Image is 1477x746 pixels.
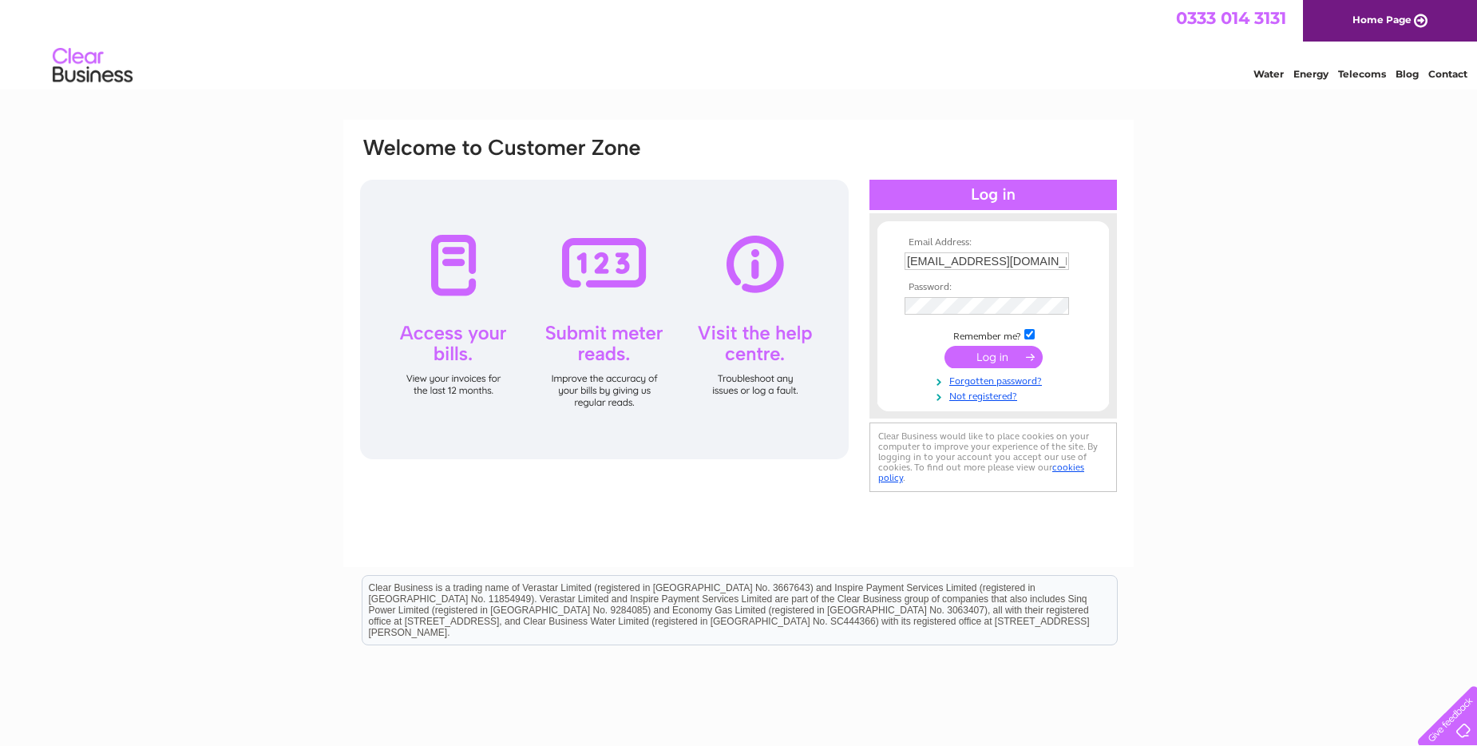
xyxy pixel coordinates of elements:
td: Remember me? [901,327,1086,343]
a: Contact [1428,68,1467,80]
a: Forgotten password? [905,372,1086,387]
a: 0333 014 3131 [1176,8,1286,28]
a: Blog [1396,68,1419,80]
a: Water [1253,68,1284,80]
a: cookies policy [878,462,1084,483]
a: Energy [1293,68,1329,80]
img: logo.png [52,42,133,90]
th: Email Address: [901,237,1086,248]
a: Telecoms [1338,68,1386,80]
div: Clear Business would like to place cookies on your computer to improve your experience of the sit... [869,423,1117,492]
th: Password: [901,282,1086,293]
div: Clear Business is a trading name of Verastar Limited (registered in [GEOGRAPHIC_DATA] No. 3667643... [362,9,1117,77]
input: Submit [944,346,1043,368]
a: Not registered? [905,387,1086,403]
